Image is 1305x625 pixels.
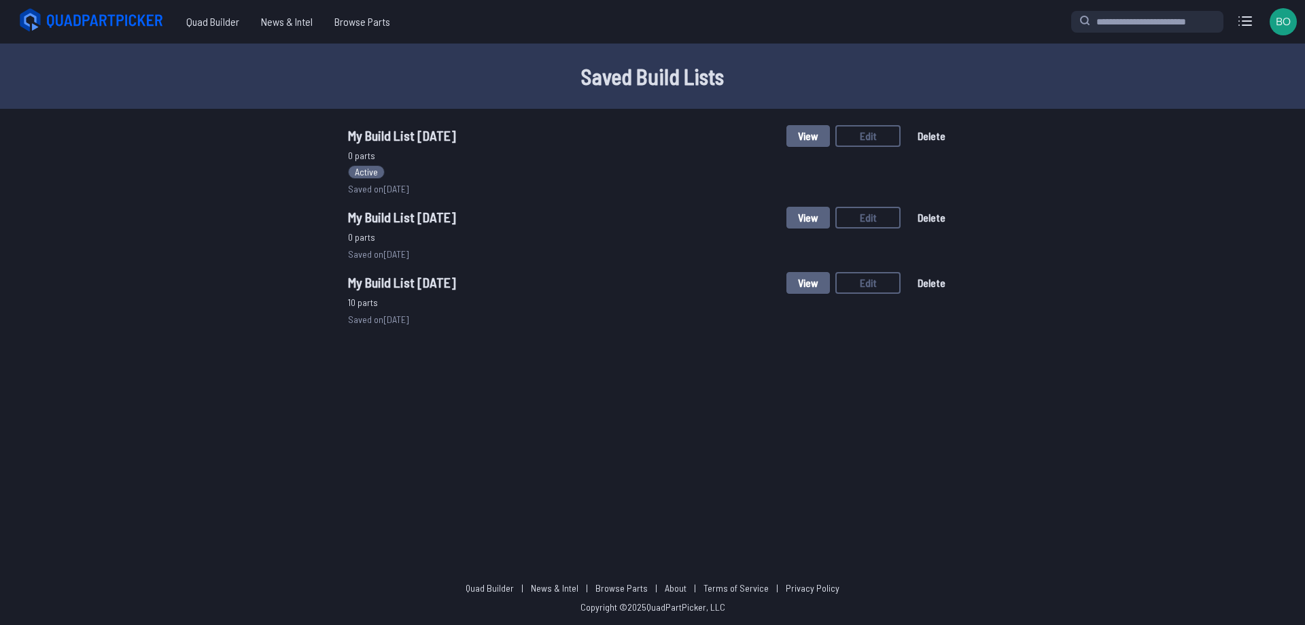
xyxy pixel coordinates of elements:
a: View [786,125,830,196]
button: Edit [835,207,901,229]
a: News & Intel [531,582,578,594]
a: Browse Parts [324,8,401,35]
a: My Build List [DATE] [348,125,786,146]
a: Browse Parts [595,582,648,594]
span: My Build List [DATE] [348,209,456,225]
a: Quad Builder [466,582,514,594]
h1: Saved Build Lists [217,60,1087,92]
span: 0 parts [348,230,786,244]
span: My Build List [DATE] [348,274,456,290]
p: Copyright © 2025 QuadPartPicker, LLC [580,601,725,614]
button: Delete [906,272,957,294]
span: 0 parts [348,148,786,163]
a: News & Intel [250,8,324,35]
button: Delete [906,207,957,229]
button: Delete [906,125,957,147]
span: My Build List [DATE] [348,127,456,143]
button: View [786,207,830,229]
a: View [786,272,830,326]
button: View [786,125,830,147]
span: Saved on [DATE] [348,312,786,326]
span: Active [348,165,385,179]
img: User [1270,8,1297,35]
a: Quad Builder [175,8,250,35]
a: View [786,207,830,261]
span: 10 parts [348,295,786,309]
button: Edit [835,125,901,147]
a: My Build List [DATE] [348,207,786,227]
a: My Build List [DATE] [348,272,786,292]
a: About [665,582,686,594]
a: Privacy Policy [786,582,839,594]
button: View [786,272,830,294]
span: Saved on [DATE] [348,182,786,196]
span: Saved on [DATE] [348,247,786,261]
a: Terms of Service [703,582,769,594]
button: Edit [835,272,901,294]
p: | | | | | [460,581,845,595]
